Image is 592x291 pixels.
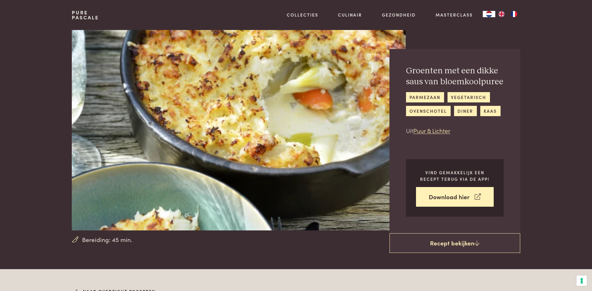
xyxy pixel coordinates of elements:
[495,11,520,17] ul: Language list
[436,12,473,18] a: Masterclass
[448,92,490,102] a: vegetarisch
[416,187,494,207] a: Download hier
[338,12,362,18] a: Culinair
[82,235,132,244] span: Bereiding: 45 min.
[406,126,504,135] p: Uit
[406,106,451,116] a: ovenschotel
[389,233,520,253] a: Recept bekijken
[382,12,416,18] a: Gezondheid
[454,106,477,116] a: diner
[508,11,520,17] a: FR
[72,30,405,230] img: Groenten met een dikke saus van bloemkoolpuree
[413,126,450,135] a: Puur & Lichter
[287,12,318,18] a: Collecties
[416,169,494,182] p: Vind gemakkelijk een recept terug via de app!
[576,275,587,286] button: Uw voorkeuren voor toestemming voor trackingtechnologieën
[406,92,444,102] a: parmezaan
[495,11,508,17] a: EN
[483,11,495,17] a: NL
[483,11,495,17] div: Language
[483,11,520,17] aside: Language selected: Nederlands
[480,106,501,116] a: kaas
[72,10,99,20] a: PurePascale
[406,66,504,87] h2: Groenten met een dikke saus van bloemkoolpuree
